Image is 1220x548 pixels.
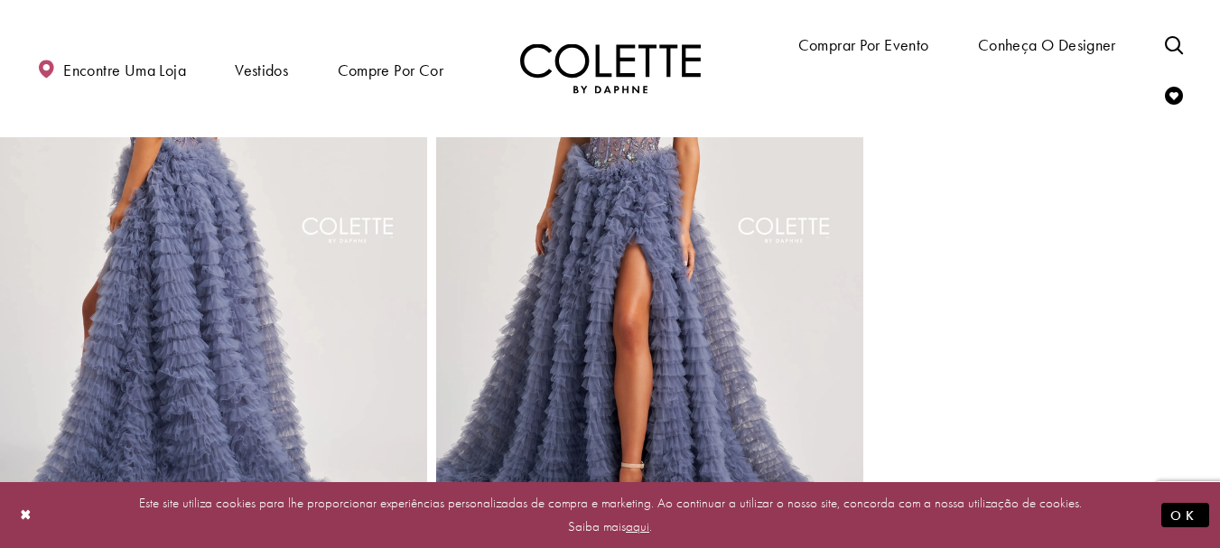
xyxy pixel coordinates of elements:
span: Compre por cor [333,43,448,95]
font: Comprar por evento [798,34,929,55]
span: Vestidos [230,43,293,95]
font: Este site utiliza cookies para lhe proporcionar experiências personalizadas de compra e marketing... [139,493,1082,535]
font: Encontre uma loja [63,60,186,80]
font: OK [1170,506,1200,525]
a: Alternar pesquisa [1160,19,1187,69]
font: Compre por cor [338,60,443,80]
a: Visite a página inicial [520,44,701,94]
span: Comprar por evento [794,18,934,70]
button: Enviar diálogo [1161,503,1209,527]
font: Vestidos [235,60,288,80]
a: Verificar lista de desejos [1160,70,1187,119]
a: Encontre uma loja [33,43,191,95]
img: Colette por Daphne [520,44,701,94]
font: . [649,517,652,535]
font: Conheça o designer [978,34,1116,55]
button: Fechar diálogo [11,499,42,531]
a: aqui [626,517,649,535]
a: Conheça o designer [973,18,1121,70]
